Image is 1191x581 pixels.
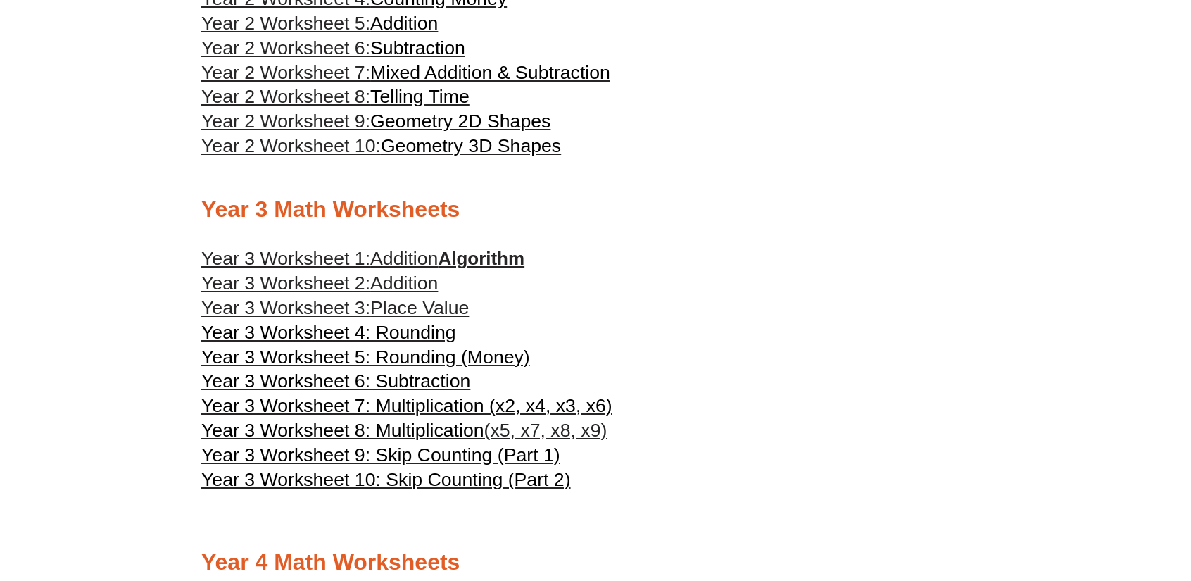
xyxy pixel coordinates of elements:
a: Year 3 Worksheet 3:Place Value [201,296,469,320]
iframe: Chat Widget [1121,513,1191,581]
span: Year 3 Worksheet 1: [201,248,370,269]
span: Year 3 Worksheet 7: Multiplication (x2, x4, x3, x6) [201,395,612,416]
span: Year 3 Worksheet 5: Rounding (Money) [201,346,530,368]
span: Telling Time [370,86,470,107]
span: Year 2 Worksheet 9: [201,111,370,132]
a: Year 3 Worksheet 9: Skip Counting (Part 1) [201,443,560,468]
span: Year 2 Worksheet 8: [201,86,370,107]
span: Year 3 Worksheet 3: [201,297,370,318]
a: Year 3 Worksheet 1:AdditionAlgorithm [201,248,524,269]
a: Year 3 Worksheet 6: Subtraction [201,369,470,394]
h2: Year 4 Math Worksheets [201,548,990,577]
span: Year 3 Worksheet 8: Multiplication [201,420,484,441]
span: Year 3 Worksheet 9: Skip Counting (Part 1) [201,444,560,466]
span: Year 3 Worksheet 4: Rounding [201,322,456,343]
span: Geometry 3D Shapes [381,135,561,156]
a: Year 3 Worksheet 5: Rounding (Money) [201,345,530,370]
span: Place Value [370,297,469,318]
span: Addition [370,273,438,294]
a: Year 2 Worksheet 10:Geometry 3D Shapes [201,135,561,156]
span: (x5, x7, x8, x9) [484,420,607,441]
a: Year 2 Worksheet 7:Mixed Addition & Subtraction [201,62,610,83]
a: Year 3 Worksheet 2:Addition [201,271,438,296]
span: Year 2 Worksheet 7: [201,62,370,83]
span: Geometry 2D Shapes [370,111,550,132]
a: Year 3 Worksheet 7: Multiplication (x2, x4, x3, x6) [201,394,612,418]
span: Year 2 Worksheet 5: [201,13,370,34]
a: Year 2 Worksheet 8:Telling Time [201,86,470,107]
a: Year 3 Worksheet 10: Skip Counting (Part 2) [201,468,571,492]
span: Year 3 Worksheet 6: Subtraction [201,370,470,392]
span: Year 3 Worksheet 10: Skip Counting (Part 2) [201,469,571,490]
a: Year 3 Worksheet 4: Rounding [201,320,456,345]
a: Year 3 Worksheet 8: Multiplication(x5, x7, x8, x9) [201,418,607,443]
span: Addition [370,248,438,269]
span: Year 3 Worksheet 2: [201,273,370,294]
span: Mixed Addition & Subtraction [370,62,610,83]
span: Year 2 Worksheet 6: [201,37,370,58]
a: Year 2 Worksheet 5:Addition [201,13,438,34]
span: Year 2 Worksheet 10: [201,135,381,156]
span: Subtraction [370,37,465,58]
a: Year 2 Worksheet 6:Subtraction [201,37,465,58]
a: Year 2 Worksheet 9:Geometry 2D Shapes [201,111,550,132]
span: Addition [370,13,438,34]
h2: Year 3 Math Worksheets [201,195,990,225]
